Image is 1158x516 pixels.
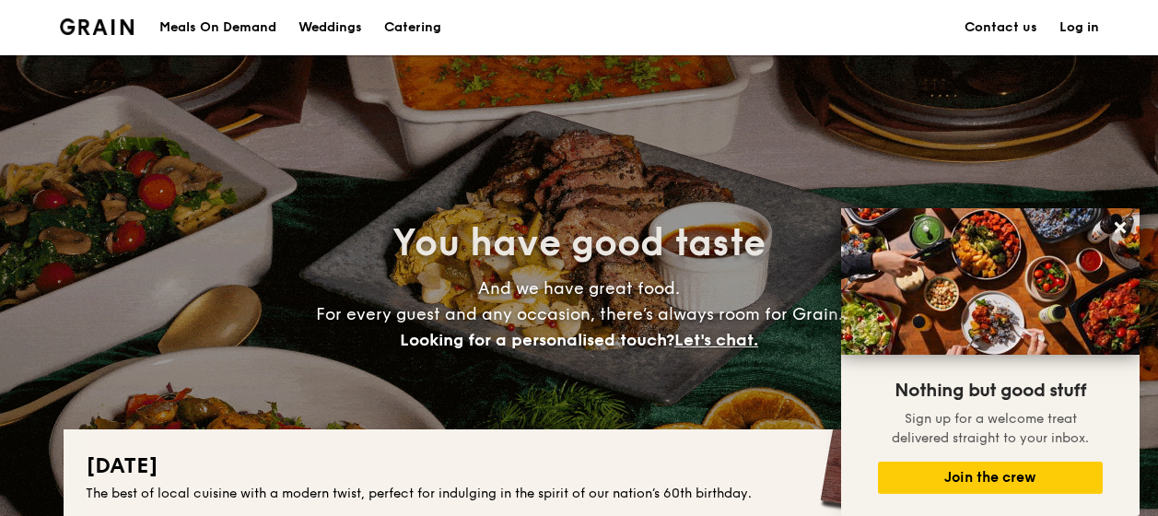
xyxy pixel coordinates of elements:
[86,485,1073,503] div: The best of local cuisine with a modern twist, perfect for indulging in the spirit of our nation’...
[895,380,1086,402] span: Nothing but good stuff
[841,208,1140,355] img: DSC07876-Edit02-Large.jpeg
[86,451,1073,481] h2: [DATE]
[60,18,135,35] img: Grain
[60,18,135,35] a: Logotype
[674,330,758,350] span: Let's chat.
[892,411,1089,446] span: Sign up for a welcome treat delivered straight to your inbox.
[878,462,1103,494] button: Join the crew
[1105,213,1135,242] button: Close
